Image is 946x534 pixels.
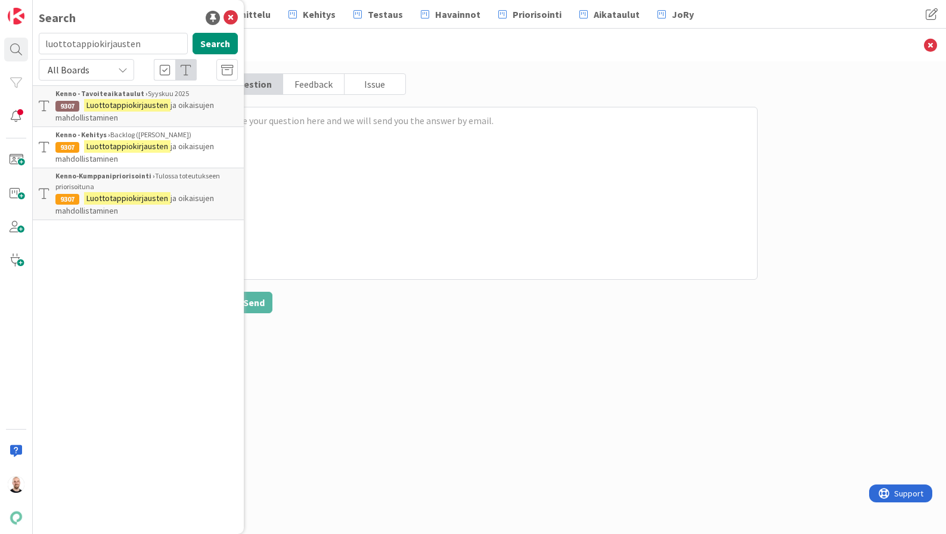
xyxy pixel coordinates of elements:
span: Priorisointi [513,7,562,21]
a: Kehitys [281,4,343,25]
span: Havainnot [435,7,480,21]
span: All Boards [48,64,89,76]
a: Kenno - Kehitys ›Backlog ([PERSON_NAME])9307Luottotappiokirjaustenja oikaisujen mahdollistaminen [33,127,244,168]
div: 9307 [55,142,79,153]
a: JoRy [650,4,701,25]
b: Kenno - Tavoiteaikataulut › [55,89,148,98]
span: Aikataulut [594,7,640,21]
button: Search [193,33,238,54]
div: Issue [345,74,405,94]
a: Testaus [346,4,410,25]
span: JoRy [672,7,694,21]
b: Kenno-Kumppanipriorisointi › [55,171,155,180]
a: Havainnot [414,4,488,25]
img: avatar [8,510,24,526]
span: Suunnittelu [219,7,271,21]
a: Kenno - Tavoiteaikataulut ›Syyskuu 20259307Luottotappiokirjaustenja oikaisujen mahdollistaminen [33,85,244,127]
img: Visit kanbanzone.com [8,8,24,24]
div: Feedback [283,74,345,94]
img: TM [8,476,24,493]
div: Search [39,9,76,27]
mark: Luottotappiokirjausten [84,192,170,205]
b: Kenno - Kehitys › [55,130,110,139]
a: Priorisointi [491,4,569,25]
div: Tulossa toteutukseen priorisoituna [55,171,238,192]
span: Testaus [368,7,403,21]
a: Kenno-Kumppanipriorisointi ›Tulossa toteutukseen priorisoituna9307Luottotappiokirjaustenja oikais... [33,168,244,220]
button: Send [221,292,272,313]
div: Question [222,74,283,94]
mark: Luottotappiokirjausten [84,140,170,153]
div: Backlog ([PERSON_NAME]) [55,129,238,140]
span: Kehitys [303,7,336,21]
mark: Luottotappiokirjausten [84,99,170,112]
input: Search for title... [39,33,188,54]
div: Syyskuu 2025 [55,88,238,99]
div: 9307 [55,194,79,205]
div: 9307 [55,101,79,112]
h3: Contact Us [176,29,802,61]
a: Aikataulut [572,4,647,25]
span: Support [25,2,54,16]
